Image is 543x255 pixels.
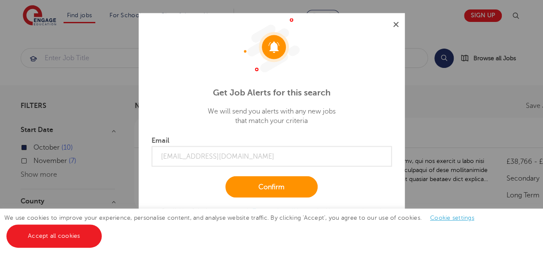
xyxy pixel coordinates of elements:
h2: Get Job Alerts for this search [152,87,392,98]
span: We use cookies to improve your experience, personalise content, and analyse website traffic. By c... [4,215,483,239]
a: Accept all cookies [6,224,102,248]
a: Confirm [225,176,318,198]
p: By clicking Submit you agree to the applicable to our service and acknowledge that your personal ... [152,206,392,232]
p: We will send you alerts with any new jobs that match your criteria [201,106,342,125]
a: Cookie settings [430,215,474,221]
label: Email [152,135,392,146]
a: Terms and conditions [253,208,307,214]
